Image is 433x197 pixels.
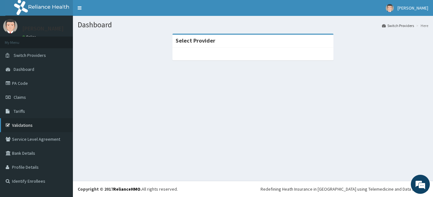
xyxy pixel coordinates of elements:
span: Dashboard [14,66,34,72]
a: Online [22,35,37,39]
span: [PERSON_NAME] [397,5,428,11]
span: Claims [14,94,26,100]
p: [PERSON_NAME] [22,26,64,31]
span: Switch Providers [14,52,46,58]
span: Tariffs [14,108,25,114]
img: User Image [386,4,394,12]
a: Switch Providers [382,23,414,28]
div: Minimize live chat window [104,3,119,18]
h1: Dashboard [78,21,428,29]
img: User Image [3,19,17,33]
div: Redefining Heath Insurance in [GEOGRAPHIC_DATA] using Telemedicine and Data Science! [261,186,428,192]
strong: Copyright © 2017 . [78,186,142,192]
img: d_794563401_company_1708531726252_794563401 [12,32,26,48]
li: Here [415,23,428,28]
div: Chat with us now [33,36,107,44]
footer: All rights reserved. [73,181,433,197]
strong: Select Provider [176,37,215,44]
span: We're online! [37,58,87,123]
textarea: Type your message and hit 'Enter' [3,130,121,153]
a: RelianceHMO [113,186,140,192]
